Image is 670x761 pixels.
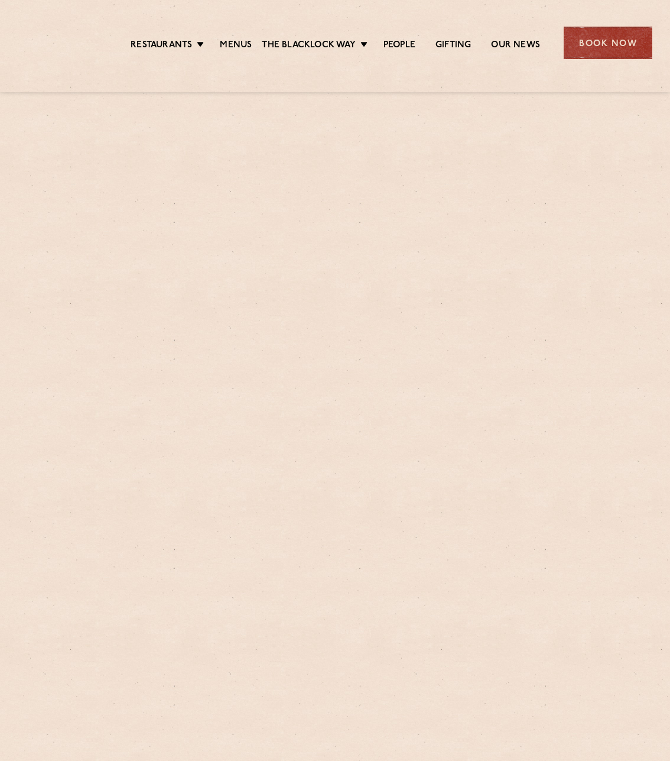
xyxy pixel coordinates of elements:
a: People [383,40,415,53]
a: Menus [220,40,252,53]
a: Our News [491,40,540,53]
div: Book Now [564,27,652,59]
a: Restaurants [131,40,192,53]
a: Gifting [435,40,471,53]
img: svg%3E [18,11,113,75]
a: The Blacklock Way [262,40,355,53]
